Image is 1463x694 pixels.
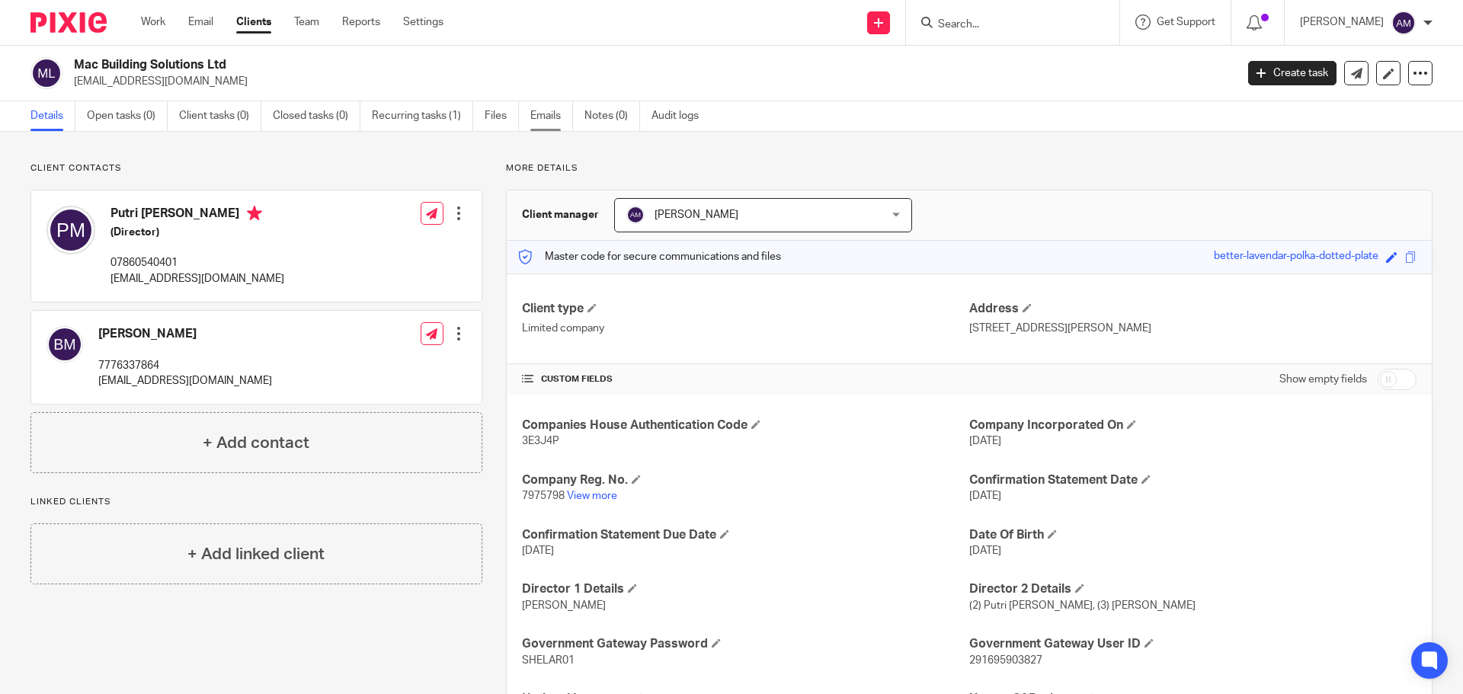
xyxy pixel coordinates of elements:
[969,636,1417,652] h4: Government Gateway User ID
[187,542,325,566] h4: + Add linked client
[567,491,617,501] a: View more
[522,321,969,336] p: Limited company
[188,14,213,30] a: Email
[485,101,519,131] a: Files
[1157,17,1215,27] span: Get Support
[273,101,360,131] a: Closed tasks (0)
[30,101,75,131] a: Details
[522,472,969,488] h4: Company Reg. No.
[522,417,969,433] h4: Companies House Authentication Code
[179,101,261,131] a: Client tasks (0)
[141,14,165,30] a: Work
[651,101,710,131] a: Audit logs
[74,57,995,73] h2: Mac Building Solutions Ltd
[522,491,565,501] span: 7975798
[30,57,62,89] img: svg%3E
[969,472,1417,488] h4: Confirmation Statement Date
[247,206,262,221] i: Primary
[969,417,1417,433] h4: Company Incorporated On
[522,636,969,652] h4: Government Gateway Password
[87,101,168,131] a: Open tasks (0)
[110,206,284,225] h4: Putri [PERSON_NAME]
[110,225,284,240] h5: (Director)
[969,581,1417,597] h4: Director 2 Details
[522,373,969,385] h4: CUSTOM FIELDS
[74,74,1225,89] p: [EMAIL_ADDRESS][DOMAIN_NAME]
[522,301,969,317] h4: Client type
[98,373,272,389] p: [EMAIL_ADDRESS][DOMAIN_NAME]
[969,491,1001,501] span: [DATE]
[530,101,573,131] a: Emails
[236,14,271,30] a: Clients
[203,431,309,455] h4: + Add contact
[522,207,599,222] h3: Client manager
[46,206,95,254] img: svg%3E
[522,436,559,446] span: 3E3J4P
[1248,61,1337,85] a: Create task
[1214,248,1378,266] div: better-lavendar-polka-dotted-plate
[936,18,1074,32] input: Search
[30,162,482,174] p: Client contacts
[522,655,575,666] span: SHELAR01
[110,255,284,270] p: 07860540401
[30,12,107,33] img: Pixie
[969,527,1417,543] h4: Date Of Birth
[522,527,969,543] h4: Confirmation Statement Due Date
[969,655,1042,666] span: 291695903827
[1279,372,1367,387] label: Show empty fields
[969,545,1001,556] span: [DATE]
[46,326,83,363] img: svg%3E
[522,600,606,611] span: [PERSON_NAME]
[506,162,1433,174] p: More details
[655,209,738,220] span: [PERSON_NAME]
[969,600,1196,611] span: (2) Putri [PERSON_NAME], (3) [PERSON_NAME]
[342,14,380,30] a: Reports
[372,101,473,131] a: Recurring tasks (1)
[522,545,554,556] span: [DATE]
[1300,14,1384,30] p: [PERSON_NAME]
[98,326,272,342] h4: [PERSON_NAME]
[98,358,272,373] p: 7776337864
[969,301,1417,317] h4: Address
[969,436,1001,446] span: [DATE]
[518,249,781,264] p: Master code for secure communications and files
[294,14,319,30] a: Team
[522,581,969,597] h4: Director 1 Details
[626,206,645,224] img: svg%3E
[1391,11,1416,35] img: svg%3E
[30,496,482,508] p: Linked clients
[110,271,284,286] p: [EMAIL_ADDRESS][DOMAIN_NAME]
[584,101,640,131] a: Notes (0)
[403,14,443,30] a: Settings
[969,321,1417,336] p: [STREET_ADDRESS][PERSON_NAME]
